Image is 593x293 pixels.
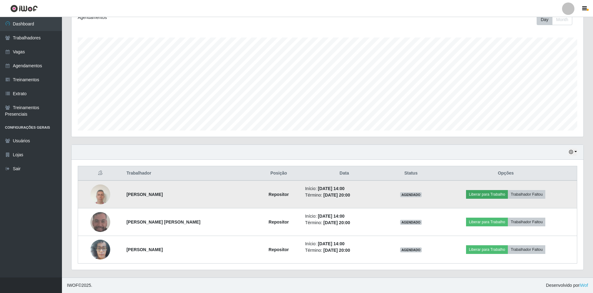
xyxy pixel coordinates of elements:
[256,166,301,181] th: Posição
[126,247,163,252] strong: [PERSON_NAME]
[552,14,572,25] button: Month
[268,220,289,224] strong: Repositor
[67,282,92,289] span: © 2025 .
[323,248,350,253] time: [DATE] 20:00
[508,190,545,199] button: Trabalhador Faltou
[301,166,387,181] th: Data
[305,185,383,192] li: Início:
[466,245,508,254] button: Liberar para Trabalho
[318,241,344,246] time: [DATE] 14:00
[305,192,383,198] li: Término:
[305,241,383,247] li: Início:
[126,192,163,197] strong: [PERSON_NAME]
[123,166,256,181] th: Trabalhador
[90,181,110,208] img: 1755971090596.jpeg
[305,213,383,220] li: Início:
[435,166,577,181] th: Opções
[537,14,572,25] div: First group
[466,190,508,199] button: Liberar para Trabalho
[466,218,508,226] button: Liberar para Trabalho
[579,283,588,288] a: iWof
[323,220,350,225] time: [DATE] 20:00
[537,14,577,25] div: Toolbar with button groups
[318,214,344,219] time: [DATE] 14:00
[268,192,289,197] strong: Repositor
[305,220,383,226] li: Término:
[126,220,200,224] strong: [PERSON_NAME] [PERSON_NAME]
[323,193,350,198] time: [DATE] 20:00
[400,247,422,252] span: AGENDADO
[318,186,344,191] time: [DATE] 14:00
[508,245,545,254] button: Trabalhador Faltou
[508,218,545,226] button: Trabalhador Faltou
[78,14,281,21] div: Agendamentos
[67,283,78,288] span: IWOF
[90,236,110,263] img: 1756487537320.jpeg
[10,5,38,12] img: CoreUI Logo
[400,220,422,225] span: AGENDADO
[305,247,383,254] li: Término:
[546,282,588,289] span: Desenvolvido por
[537,14,552,25] button: Day
[268,247,289,252] strong: Repositor
[90,212,110,232] img: 1756062296838.jpeg
[387,166,434,181] th: Status
[400,192,422,197] span: AGENDADO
